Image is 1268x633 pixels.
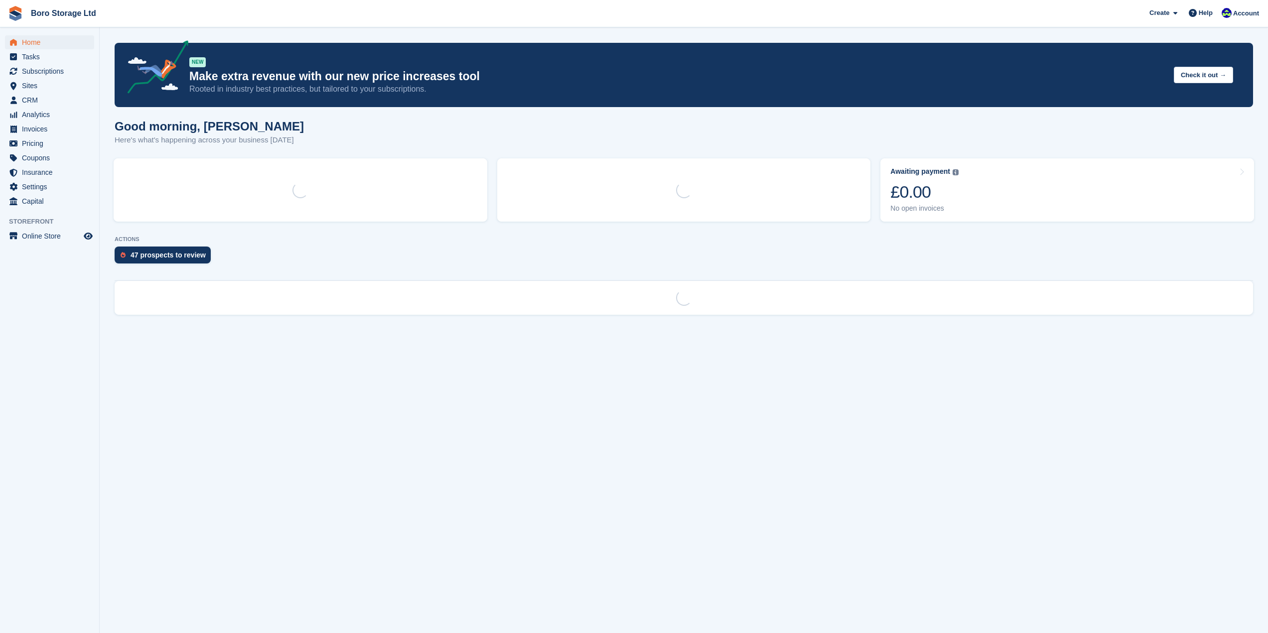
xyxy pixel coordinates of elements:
span: Insurance [22,165,82,179]
a: menu [5,229,94,243]
img: icon-info-grey-7440780725fd019a000dd9b08b2336e03edf1995a4989e88bcd33f0948082b44.svg [953,169,959,175]
a: Boro Storage Ltd [27,5,100,21]
a: Preview store [82,230,94,242]
a: menu [5,136,94,150]
a: menu [5,194,94,208]
button: Check it out → [1174,67,1233,83]
span: Invoices [22,122,82,136]
div: No open invoices [890,204,959,213]
img: stora-icon-8386f47178a22dfd0bd8f6a31ec36ba5ce8667c1dd55bd0f319d3a0aa187defe.svg [8,6,23,21]
span: Create [1149,8,1169,18]
div: £0.00 [890,182,959,202]
img: price-adjustments-announcement-icon-8257ccfd72463d97f412b2fc003d46551f7dbcb40ab6d574587a9cd5c0d94... [119,40,189,97]
span: Pricing [22,136,82,150]
a: menu [5,180,94,194]
a: menu [5,122,94,136]
p: ACTIONS [115,236,1253,243]
a: menu [5,151,94,165]
a: 47 prospects to review [115,247,216,268]
img: prospect-51fa495bee0391a8d652442698ab0144808aea92771e9ea1ae160a38d050c398.svg [121,252,126,258]
span: Coupons [22,151,82,165]
span: Settings [22,180,82,194]
p: Here's what's happening across your business [DATE] [115,134,304,146]
img: Tobie Hillier [1222,8,1232,18]
div: NEW [189,57,206,67]
span: Home [22,35,82,49]
div: 47 prospects to review [131,251,206,259]
span: Capital [22,194,82,208]
span: Help [1199,8,1213,18]
span: Analytics [22,108,82,122]
a: menu [5,108,94,122]
a: menu [5,93,94,107]
h1: Good morning, [PERSON_NAME] [115,120,304,133]
a: menu [5,79,94,93]
p: Rooted in industry best practices, but tailored to your subscriptions. [189,84,1166,95]
a: Awaiting payment £0.00 No open invoices [880,158,1254,222]
p: Make extra revenue with our new price increases tool [189,69,1166,84]
span: Online Store [22,229,82,243]
a: menu [5,64,94,78]
div: Awaiting payment [890,167,950,176]
span: CRM [22,93,82,107]
span: Storefront [9,217,99,227]
a: menu [5,35,94,49]
a: menu [5,50,94,64]
a: menu [5,165,94,179]
span: Subscriptions [22,64,82,78]
span: Tasks [22,50,82,64]
span: Account [1233,8,1259,18]
span: Sites [22,79,82,93]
